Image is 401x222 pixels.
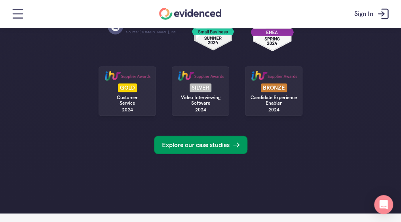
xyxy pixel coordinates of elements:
[195,107,206,113] p: 2024
[100,100,155,106] p: Service
[176,95,225,106] p: Video Interviewing Software
[249,95,298,106] p: Candidate Experience Enabler
[348,2,397,26] a: Sign In
[100,95,155,100] p: Customer
[192,4,235,51] div: G2 reviews
[154,136,247,154] a: Explore our case studies
[159,8,221,20] a: Home
[268,107,279,113] p: 2024
[122,107,133,113] p: 2024
[162,140,230,150] p: Explore our case studies
[192,85,209,91] p: SILVER
[354,9,373,19] p: Sign In
[126,30,177,34] p: Source: [DOMAIN_NAME], Inc.
[120,85,135,91] p: GOLD
[251,4,294,51] div: G2 reviews
[374,195,393,214] div: Open Intercom Messenger
[263,85,285,91] p: BRONZE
